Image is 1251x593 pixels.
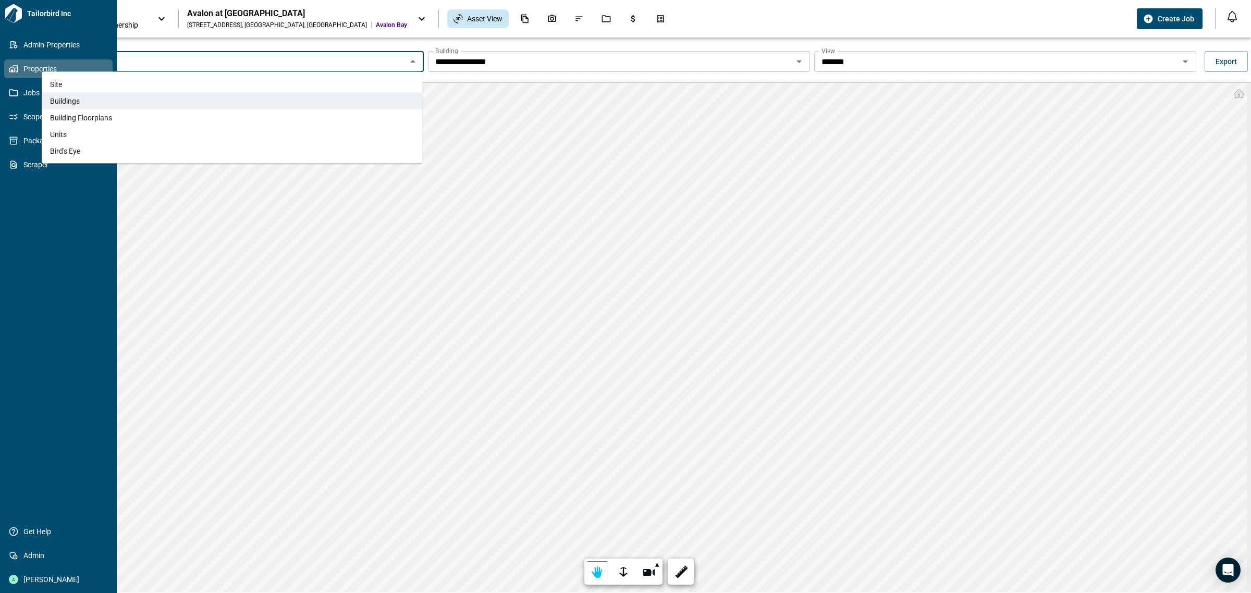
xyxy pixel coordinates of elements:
a: Admin-Properties [4,35,113,54]
span: Site [50,79,62,90]
span: Export [1216,56,1237,67]
span: Scraper [18,159,103,170]
span: Get Help [18,526,103,537]
span: [PERSON_NAME] [18,574,103,585]
span: Admin [18,550,103,561]
a: Packages [4,131,113,150]
button: Create Job [1137,8,1203,29]
span: Tailorbird Inc [23,8,113,19]
div: Avalon at [GEOGRAPHIC_DATA] [187,8,407,19]
button: Export [1205,51,1248,72]
button: Open [792,54,806,69]
span: Create Job [1158,14,1194,24]
div: Photos [541,10,563,28]
span: Packages [18,135,103,146]
a: Properties [4,59,113,78]
span: Properties [18,64,103,74]
span: Admin-Properties [18,40,103,50]
a: Admin [4,546,113,565]
label: Building [435,46,458,55]
div: Takeoff Center [649,10,671,28]
a: Jobs [4,83,113,102]
div: Jobs [595,10,617,28]
div: Issues & Info [568,10,590,28]
a: Scraper [4,155,113,174]
button: Open [1178,54,1193,69]
div: Open Intercom Messenger [1216,558,1241,583]
span: Building Floorplans [50,113,112,123]
span: Asset View [467,14,502,24]
div: Budgets [622,10,644,28]
span: Bird's Eye [50,146,80,156]
button: Open notification feed [1224,8,1241,25]
label: View [821,46,835,55]
a: Scopes [4,107,113,126]
span: Avalon Bay [376,21,407,29]
span: Buildings [50,96,80,106]
div: Asset View [447,9,509,28]
span: Scopes [18,112,103,122]
div: [STREET_ADDRESS] , [GEOGRAPHIC_DATA] , [GEOGRAPHIC_DATA] [187,21,367,29]
span: Jobs [18,88,103,98]
span: Units [50,129,67,140]
div: Documents [514,10,536,28]
button: Close [406,54,420,69]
